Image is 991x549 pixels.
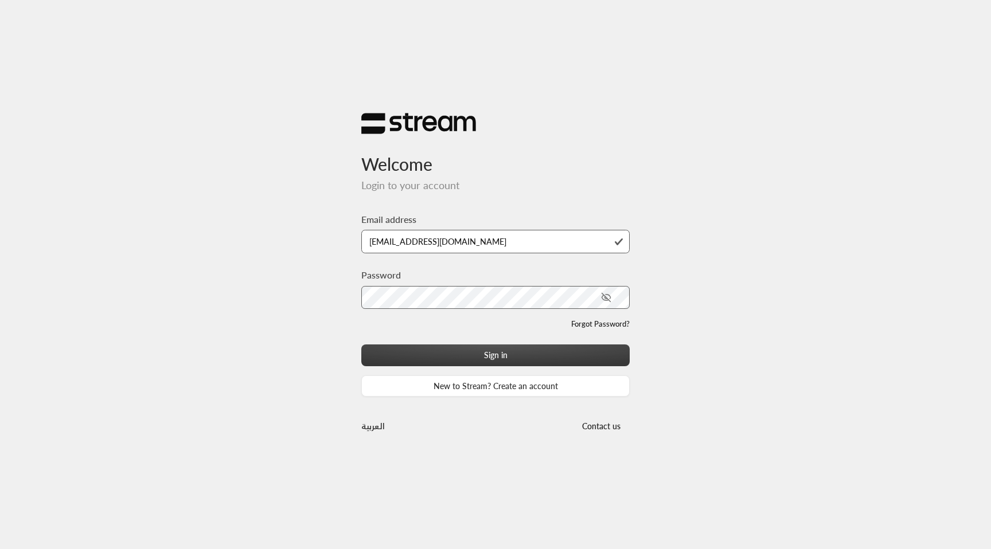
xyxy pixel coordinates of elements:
[361,415,385,437] a: العربية
[361,230,630,253] input: Type your email here
[571,319,630,330] a: Forgot Password?
[361,179,630,192] h5: Login to your account
[361,135,630,174] h3: Welcome
[361,344,630,366] button: Sign in
[596,288,616,307] button: toggle password visibility
[361,268,401,282] label: Password
[361,112,476,135] img: Stream Logo
[572,421,630,431] a: Contact us
[572,415,630,437] button: Contact us
[361,213,416,226] label: Email address
[361,375,630,397] a: New to Stream? Create an account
